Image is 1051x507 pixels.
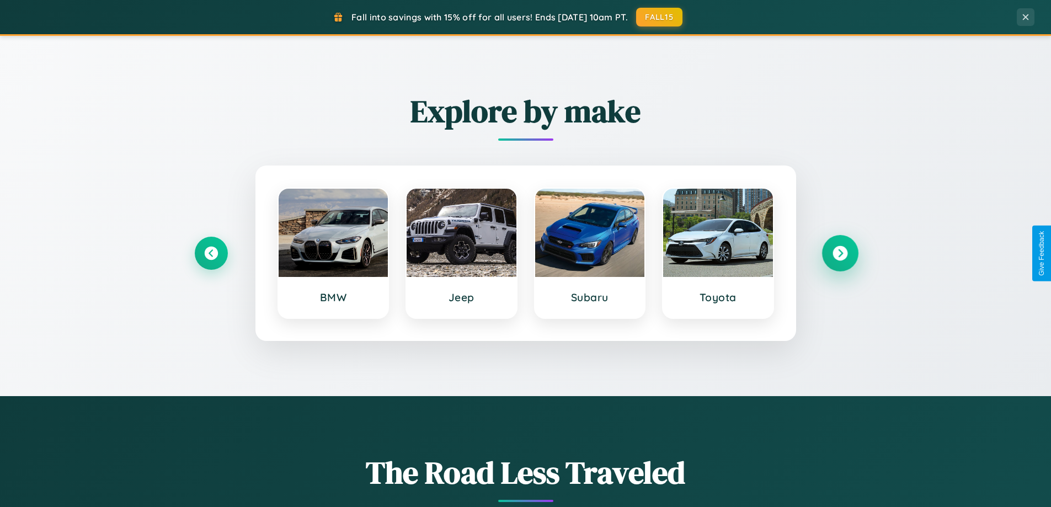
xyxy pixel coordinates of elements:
[546,291,634,304] h3: Subaru
[418,291,505,304] h3: Jeep
[195,90,857,132] h2: Explore by make
[1038,231,1045,276] div: Give Feedback
[636,8,682,26] button: FALL15
[351,12,628,23] span: Fall into savings with 15% off for all users! Ends [DATE] 10am PT.
[195,451,857,494] h1: The Road Less Traveled
[290,291,377,304] h3: BMW
[674,291,762,304] h3: Toyota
